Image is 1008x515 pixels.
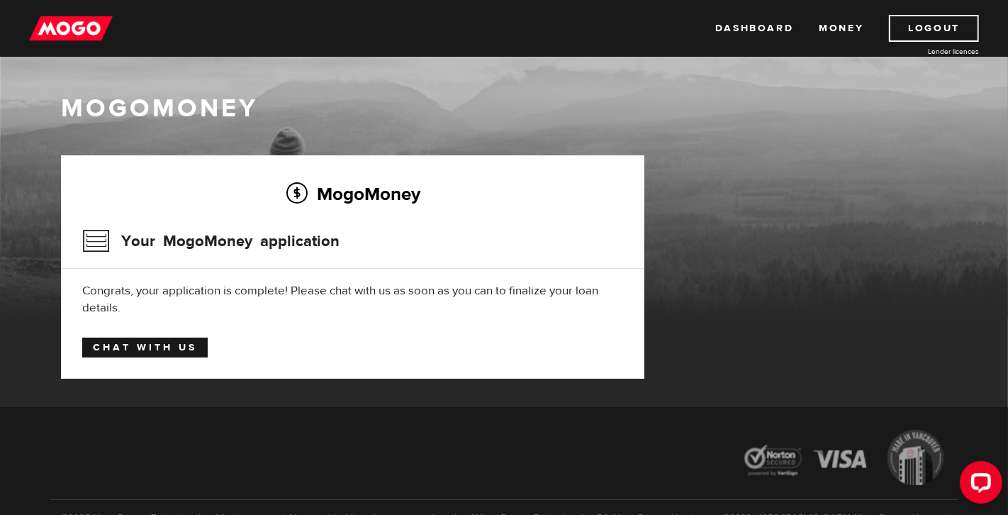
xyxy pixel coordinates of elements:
[82,223,340,260] h3: Your MogoMoney application
[819,15,863,42] a: Money
[948,455,1008,515] iframe: LiveChat chat widget
[82,282,623,316] div: Congrats, your application is complete! Please chat with us as soon as you can to finalize your l...
[82,338,208,358] a: Chat with us
[873,46,979,57] a: Lender licences
[82,179,623,209] h2: MogoMoney
[731,419,958,499] img: legal-icons-92a2ffecb4d32d839781d1b4e4802d7b.png
[715,15,793,42] a: Dashboard
[61,94,947,123] h1: MogoMoney
[29,15,113,42] img: mogo_logo-11ee424be714fa7cbb0f0f49df9e16ec.png
[889,15,979,42] a: Logout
